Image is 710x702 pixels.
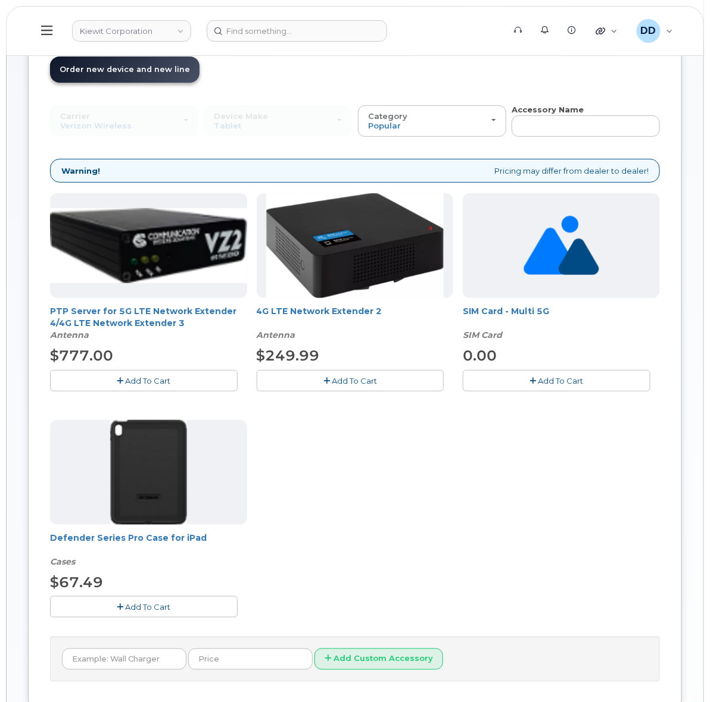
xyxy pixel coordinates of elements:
[61,165,100,177] strong: Warning!
[50,347,113,364] span: $777.00
[110,420,187,525] img: defenderipad10thgen.png
[72,20,191,42] a: Kiewit Corporation
[125,602,170,612] span: Add To Cart
[368,121,401,130] span: Popular
[658,650,701,693] iframe: Messenger Launcher
[125,376,170,386] span: Add To Cart
[62,648,186,670] input: Example: Wall Charger
[257,306,382,316] a: 4G LTE Network Extender 2
[188,648,313,670] input: Price
[314,648,443,670] button: Add Custom Accessory
[50,330,89,340] em: Antenna
[50,305,247,341] div: PTP Server for 5G LTE Network Extender 4/4G LTE Network Extender 3
[463,370,650,391] button: Add To Cart
[463,306,549,316] a: SIM Card - Multi 5G
[50,532,207,543] a: Defender Series Pro Case for iPad
[463,330,502,340] em: SIM Card
[512,105,584,114] strong: Accessory Name
[50,596,238,617] button: Add To Cart
[463,305,660,341] div: SIM Card - Multi 5G
[257,347,320,364] span: $249.99
[50,306,236,328] a: PTP Server for 5G LTE Network Extender 4/4G LTE Network Extender 3
[257,330,295,340] em: Antenna
[207,20,387,42] input: Find something...
[50,556,75,567] em: Cases
[60,65,190,74] span: Order new device and new line
[641,24,656,38] span: DD
[358,105,506,136] button: Category Popular
[628,19,681,43] div: David Davis
[463,347,497,364] span: 0.00
[332,376,377,386] span: Add To Cart
[266,193,444,298] img: 4glte_extender.png
[538,376,584,386] span: Add To Cart
[50,159,660,183] div: Pricing may differ from dealer to dealer!
[368,111,407,121] span: Category
[524,193,599,298] img: no_image_found-2caef05468ed5679b831cfe6fc140e25e0c280774317ffc20a367ab7fd17291e.png
[587,19,626,43] div: Quicklinks
[257,305,454,341] div: 4G LTE Network Extender 2
[50,532,247,568] div: Defender Series Pro Case for iPad
[50,370,238,391] button: Add To Cart
[257,370,444,391] button: Add To Cart
[50,573,103,591] span: $67.49
[50,208,247,283] img: Casa_Sysem.png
